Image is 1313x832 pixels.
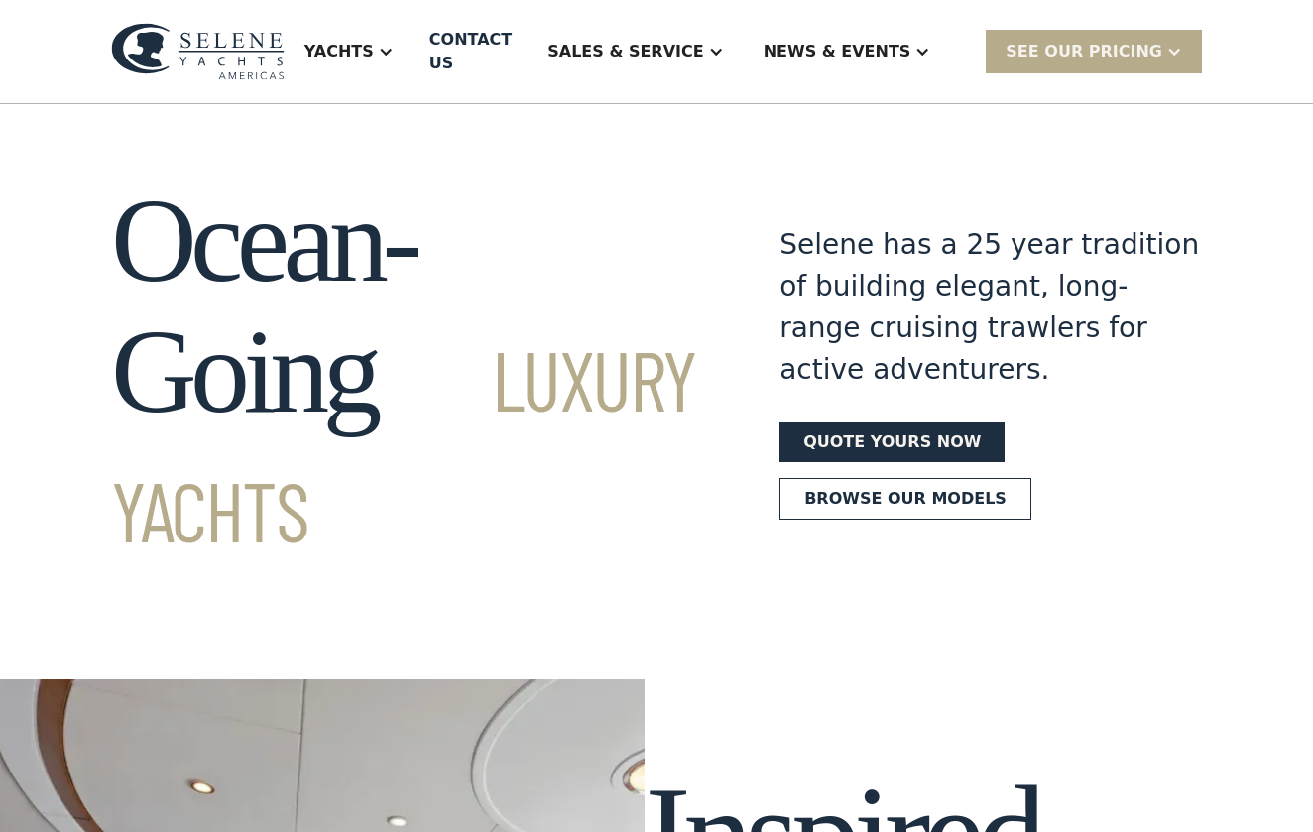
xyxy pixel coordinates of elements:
[779,478,1031,520] a: Browse our models
[779,422,1005,462] a: Quote yours now
[111,328,696,559] span: Luxury Yachts
[111,176,708,568] h1: Ocean-Going
[304,40,374,63] div: Yachts
[111,23,285,79] img: logo
[285,12,414,91] div: Yachts
[429,28,512,75] div: Contact US
[1006,40,1162,63] div: SEE Our Pricing
[986,30,1202,72] div: SEE Our Pricing
[547,40,703,63] div: Sales & Service
[744,12,951,91] div: News & EVENTS
[528,12,743,91] div: Sales & Service
[764,40,911,63] div: News & EVENTS
[779,224,1202,391] div: Selene has a 25 year tradition of building elegant, long-range cruising trawlers for active adven...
